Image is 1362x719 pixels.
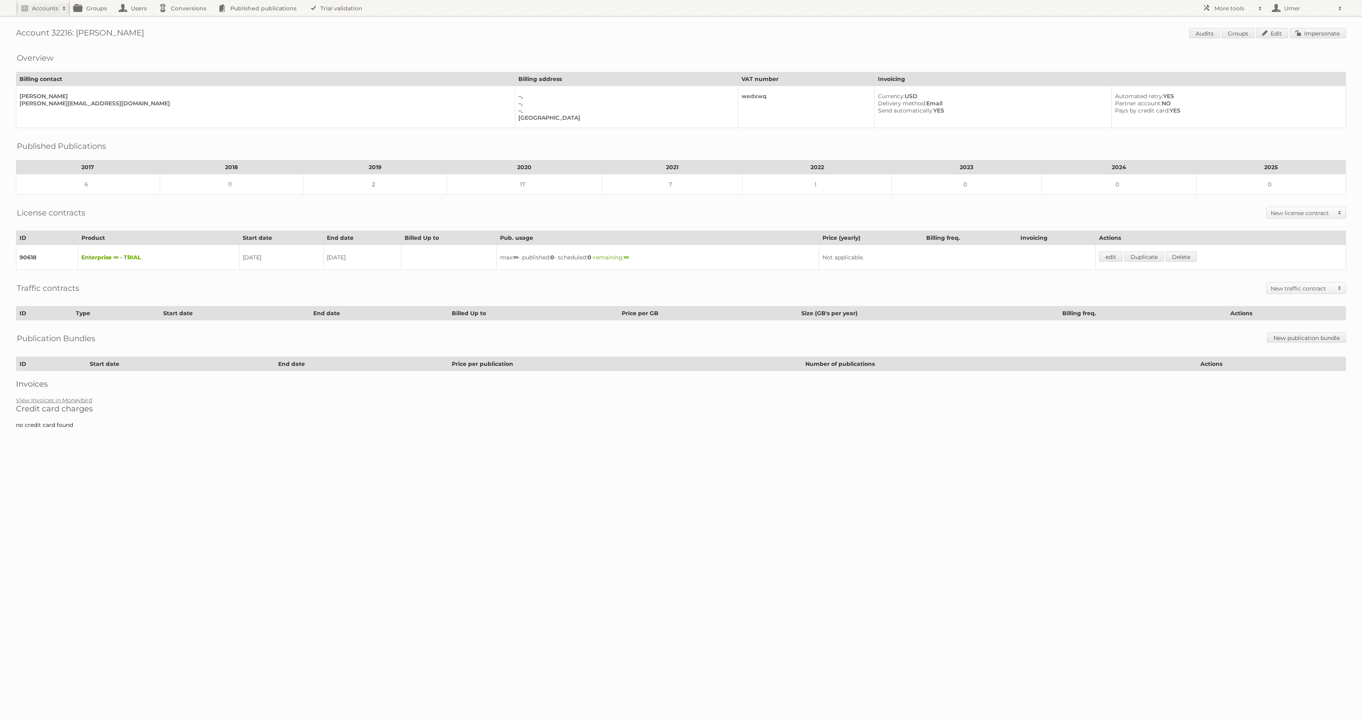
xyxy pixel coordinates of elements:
th: ID [16,357,87,371]
div: –, [518,93,731,100]
th: Actions [1096,231,1346,245]
th: 2017 [16,160,160,174]
td: 6 [16,174,160,195]
span: Partner account: [1115,100,1162,107]
a: Groups [1222,28,1255,38]
strong: 0 [550,254,554,261]
td: 0 [1041,174,1196,195]
th: ID [16,231,78,245]
th: Type [72,306,160,320]
span: Automated retry: [1115,93,1163,100]
th: 2024 [1041,160,1196,174]
h2: New traffic contract [1271,284,1334,292]
th: 2019 [303,160,447,174]
th: 2023 [892,160,1041,174]
div: YES [878,107,1105,114]
strong: ∞ [624,254,629,261]
th: 2025 [1196,160,1346,174]
td: 1 [743,174,892,195]
th: Price per GB [618,306,798,320]
th: 2022 [743,160,892,174]
div: –, [518,107,731,114]
h2: Traffic contracts [17,282,79,294]
td: [DATE] [324,245,401,270]
strong: 0 [587,254,591,261]
span: Toggle [1334,282,1346,294]
th: ID [16,306,73,320]
span: Delivery method: [878,100,926,107]
a: New traffic contract [1267,282,1346,294]
div: YES [1115,107,1339,114]
a: View Invoices in Moneybird [16,397,92,404]
th: End date [275,357,448,371]
span: Send automatically: [878,107,933,114]
h1: Account 32216: [PERSON_NAME] [16,28,1346,40]
td: 0 [892,174,1041,195]
td: wedxwq [738,86,874,128]
th: 2018 [160,160,303,174]
td: [DATE] [239,245,324,270]
th: Price (yearly) [819,231,923,245]
th: Invoicing [1017,231,1096,245]
th: Price per publication [449,357,802,371]
td: 17 [447,174,602,195]
th: End date [310,306,448,320]
div: –, [518,100,731,107]
td: 2 [303,174,447,195]
th: 2020 [447,160,602,174]
th: Start date [160,306,310,320]
span: Pays by credit card: [1115,107,1170,114]
td: 90618 [16,245,78,270]
h2: Accounts [32,4,58,12]
a: Edit [1256,28,1288,38]
td: 7 [602,174,742,195]
h2: Published Publications [17,140,106,152]
h2: New license contract [1271,209,1334,217]
h2: License contracts [17,207,85,219]
a: Impersonate [1290,28,1346,38]
h2: Umer [1282,4,1334,12]
h2: Publication Bundles [17,332,95,344]
a: New license contract [1267,207,1346,218]
div: NO [1115,100,1339,107]
th: Billing address [515,72,738,86]
th: Billing contact [16,72,515,86]
a: Delete [1166,251,1197,262]
div: USD [878,93,1105,100]
div: [PERSON_NAME][EMAIL_ADDRESS][DOMAIN_NAME] [20,100,508,107]
h2: Credit card charges [16,404,1346,413]
h2: More tools [1214,4,1254,12]
th: Billed Up to [449,306,619,320]
th: Start date [87,357,275,371]
td: 0 [1196,174,1346,195]
div: YES [1115,93,1339,100]
h2: Invoices [16,379,1346,389]
th: 2021 [602,160,742,174]
td: Enterprise ∞ - TRIAL [78,245,239,270]
a: edit [1099,251,1123,262]
strong: ∞ [513,254,518,261]
div: [PERSON_NAME] [20,93,508,100]
td: Not applicable. [819,245,1096,270]
div: [GEOGRAPHIC_DATA] [518,114,731,121]
th: Actions [1197,357,1346,371]
span: Toggle [1334,207,1346,218]
th: Product [78,231,239,245]
th: Billed Up to [401,231,497,245]
td: max: - published: - scheduled: - [497,245,819,270]
a: Audits [1189,28,1220,38]
th: Start date [239,231,324,245]
th: Size (GB's per year) [798,306,1059,320]
th: Billing freq. [923,231,1017,245]
th: End date [324,231,401,245]
th: Number of publications [802,357,1197,371]
span: Currency: [878,93,905,100]
th: Billing freq. [1059,306,1227,320]
div: Email [878,100,1105,107]
th: VAT number [738,72,874,86]
th: Pub. usage [497,231,819,245]
a: New publication bundle [1267,332,1346,343]
h2: Overview [17,52,53,64]
th: Actions [1227,306,1346,320]
td: 11 [160,174,303,195]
